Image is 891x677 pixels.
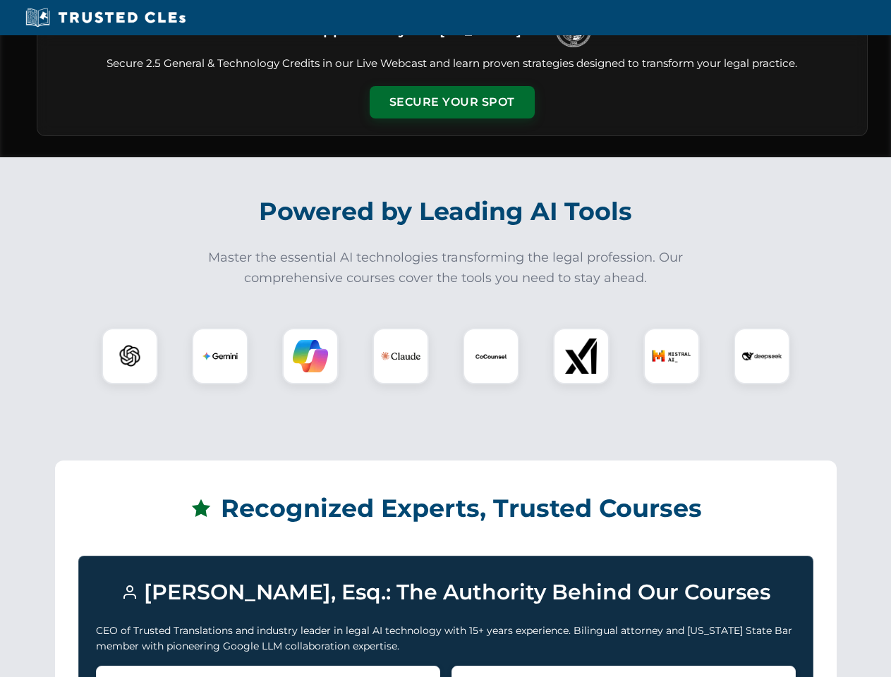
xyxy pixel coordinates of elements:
[102,328,158,384] div: ChatGPT
[192,328,248,384] div: Gemini
[96,573,796,611] h3: [PERSON_NAME], Esq.: The Authority Behind Our Courses
[282,328,339,384] div: Copilot
[96,623,796,654] p: CEO of Trusted Translations and industry leader in legal AI technology with 15+ years experience....
[473,338,509,374] img: CoCounsel Logo
[463,328,519,384] div: CoCounsel
[381,336,420,376] img: Claude Logo
[564,338,599,374] img: xAI Logo
[372,328,429,384] div: Claude
[78,484,813,533] h2: Recognized Experts, Trusted Courses
[652,336,691,376] img: Mistral AI Logo
[643,328,700,384] div: Mistral AI
[55,187,837,236] h2: Powered by Leading AI Tools
[293,338,328,374] img: Copilot Logo
[54,56,850,72] p: Secure 2.5 General & Technology Credits in our Live Webcast and learn proven strategies designed ...
[370,86,535,118] button: Secure Your Spot
[202,338,238,374] img: Gemini Logo
[109,336,150,377] img: ChatGPT Logo
[734,328,790,384] div: DeepSeek
[21,7,190,28] img: Trusted CLEs
[742,336,782,376] img: DeepSeek Logo
[553,328,610,384] div: xAI
[199,248,693,288] p: Master the essential AI technologies transforming the legal profession. Our comprehensive courses...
